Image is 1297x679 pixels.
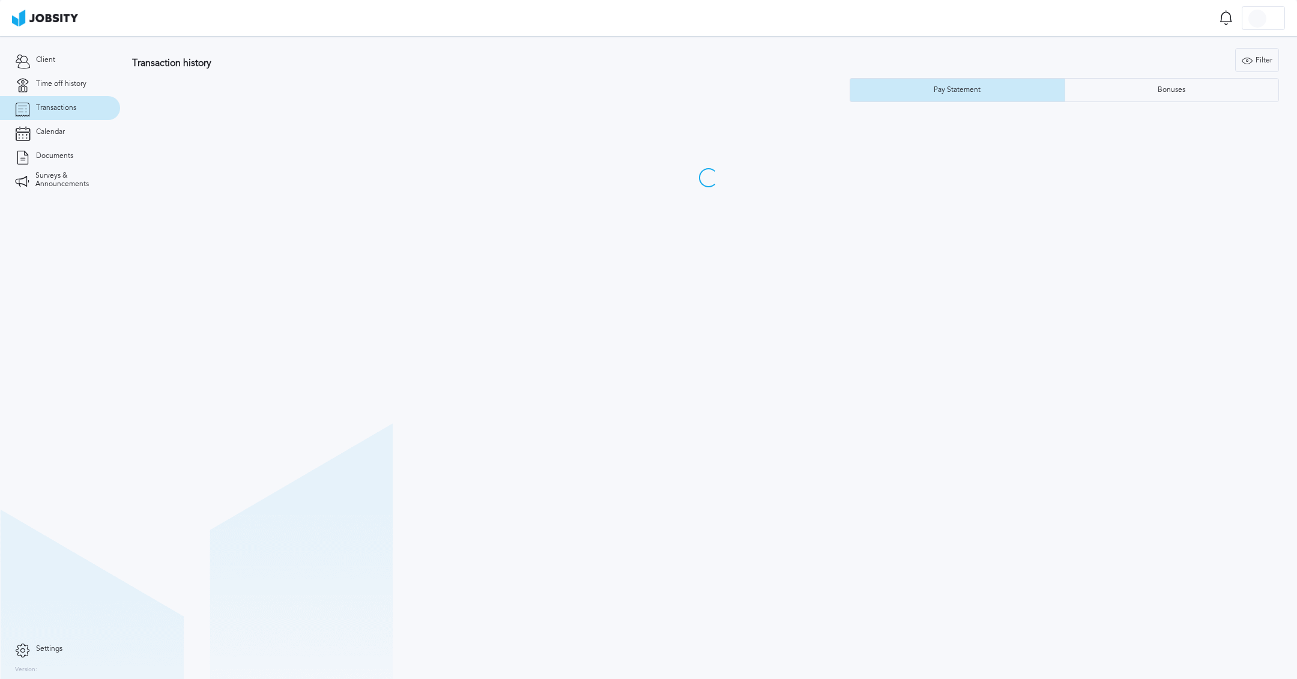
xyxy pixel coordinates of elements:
[36,128,65,136] span: Calendar
[36,80,86,88] span: Time off history
[35,172,105,189] span: Surveys & Announcements
[36,645,62,653] span: Settings
[1235,48,1279,72] button: Filter
[36,104,76,112] span: Transactions
[1065,78,1280,102] button: Bonuses
[132,58,760,68] h3: Transaction history
[12,10,78,26] img: ab4bad089aa723f57921c736e9817d99.png
[928,86,987,94] div: Pay Statement
[1152,86,1191,94] div: Bonuses
[15,666,37,674] label: Version:
[36,152,73,160] span: Documents
[850,78,1065,102] button: Pay Statement
[1236,49,1278,73] div: Filter
[36,56,55,64] span: Client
